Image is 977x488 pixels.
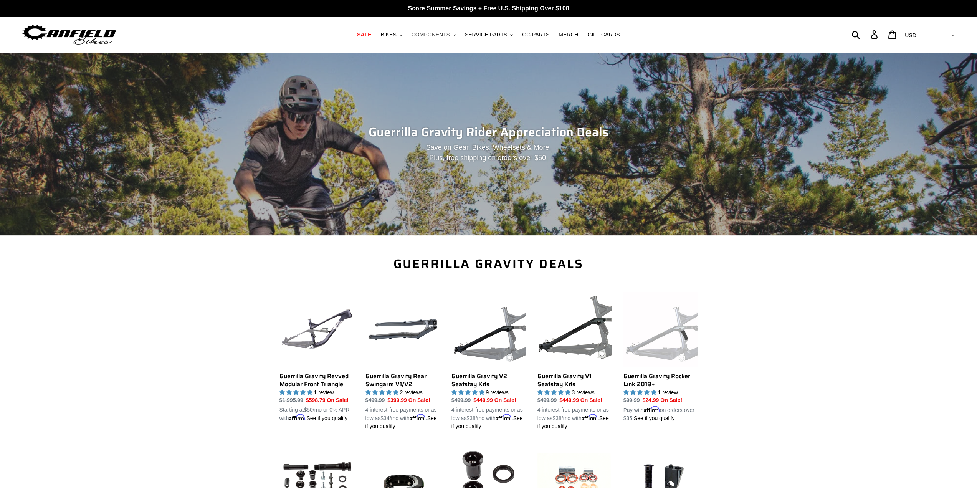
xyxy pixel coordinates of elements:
button: BIKES [377,30,406,40]
span: BIKES [380,31,396,38]
span: COMPONENTS [412,31,450,38]
button: COMPONENTS [408,30,460,40]
span: SALE [357,31,371,38]
h2: Guerrilla Gravity Rider Appreciation Deals [279,125,698,139]
h2: Guerrilla Gravity Deals [279,256,698,271]
img: Canfield Bikes [21,23,117,47]
a: GG PARTS [518,30,553,40]
a: GIFT CARDS [584,30,624,40]
span: GG PARTS [522,31,549,38]
button: SERVICE PARTS [461,30,517,40]
span: SERVICE PARTS [465,31,507,38]
p: Save on Gear, Bikes, Wheelsets & More. Plus, free shipping on orders over $50. [332,142,646,163]
span: GIFT CARDS [587,31,620,38]
a: MERCH [555,30,582,40]
span: MERCH [559,31,578,38]
a: SALE [353,30,375,40]
input: Search [856,26,875,43]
